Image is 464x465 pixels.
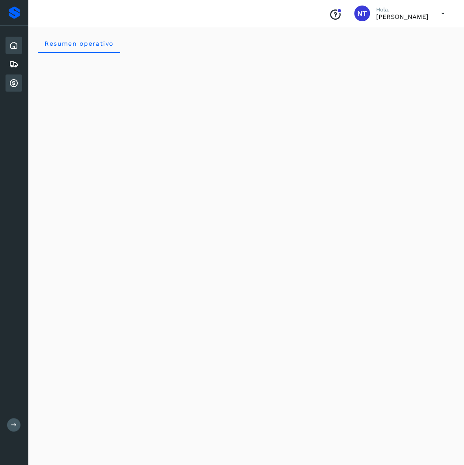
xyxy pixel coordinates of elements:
div: Embarques [6,56,22,73]
div: Cuentas por cobrar [6,74,22,92]
p: Norberto Tula Tepo [377,13,429,20]
span: Resumen operativo [44,40,114,47]
p: Hola, [377,6,429,13]
div: Inicio [6,37,22,54]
